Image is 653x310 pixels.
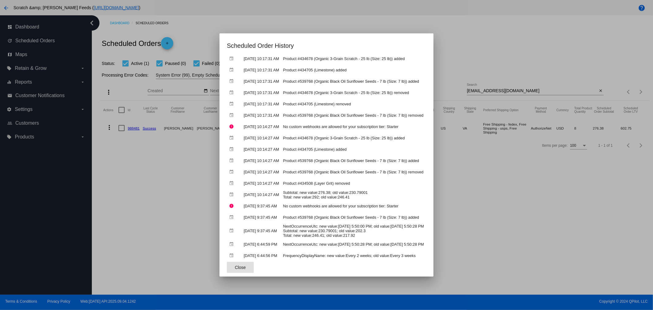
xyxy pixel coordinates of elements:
td: [DATE] 10:14:27 AM [242,155,281,166]
td: [DATE] 10:14:27 AM [242,133,281,143]
button: Close dialog [227,262,254,273]
mat-icon: event [229,226,236,236]
mat-icon: event [229,167,236,177]
mat-icon: event [229,190,236,199]
td: [DATE] 10:14:27 AM [242,189,281,200]
mat-icon: event [229,99,236,109]
td: Subtotal: new value:276.38; old value:230.79001 Total: new value:292; old value:246.41 [282,189,426,200]
td: FrequencyDisplayName: new value:Every 2 weeks; old value:Every 3 weeks [282,250,426,261]
span: Close [235,265,246,270]
h1: Scheduled Order History [227,41,426,51]
td: NextOccurrenceUtc: new value:[DATE] 5:50:28 PM; old value:[DATE] 5:50:28 PM [282,239,426,250]
mat-icon: error [229,201,236,211]
td: [DATE] 10:17:31 AM [242,99,281,109]
td: Product #539768 (Organic Black Oil Sunflower Seeds - 7 lb (Size: 7 lb)) removed [282,167,426,177]
td: Product #539768 (Organic Black Oil Sunflower Seeds - 7 lb (Size: 7 lb)) added [282,155,426,166]
td: No custom webhooks are allowed for your subscription tier: Starter [282,201,426,211]
td: Product #434705 (Limestone) added [282,144,426,155]
td: NextOccurrenceUtc: new value:[DATE] 5:50:00 PM; old value:[DATE] 5:50:28 PM Subtotal: new value:2... [282,223,426,238]
mat-icon: event [229,213,236,222]
td: Product #434678 (Organic 3-Grain Scratch - 25 lb (Size: 25 lb)) removed [282,87,426,98]
td: Product #434678 (Organic 3-Grain Scratch - 25 lb (Size: 25 lb)) added [282,133,426,143]
td: [DATE] 10:14:27 AM [242,167,281,177]
td: [DATE] 6:44:59 PM [242,239,281,250]
mat-icon: event [229,54,236,63]
td: [DATE] 10:17:31 AM [242,53,281,64]
td: [DATE] 9:37:45 AM [242,201,281,211]
td: Product #434678 (Organic 3-Grain Scratch - 25 lb (Size: 25 lb)) added [282,53,426,64]
mat-icon: event [229,240,236,249]
mat-icon: event [229,77,236,86]
mat-icon: event [229,111,236,120]
td: Product #539768 (Organic Black Oil Sunflower Seeds - 7 lb (Size: 7 lb)) added [282,76,426,87]
td: [DATE] 9:37:45 AM [242,223,281,238]
mat-icon: event [229,65,236,75]
mat-icon: event [229,133,236,143]
td: Product #434705 (Limestone) added [282,65,426,75]
mat-icon: error [229,122,236,131]
mat-icon: event [229,251,236,260]
td: Product #434705 (Limestone) removed [282,99,426,109]
td: [DATE] 9:37:45 AM [242,212,281,223]
td: [DATE] 10:17:31 AM [242,110,281,121]
td: [DATE] 10:14:27 AM [242,121,281,132]
mat-icon: event [229,145,236,154]
mat-icon: event [229,156,236,165]
mat-icon: event [229,88,236,97]
mat-icon: event [229,179,236,188]
td: Product #539768 (Organic Black Oil Sunflower Seeds - 7 lb (Size: 7 lb)) added [282,212,426,223]
td: Product #434508 (Layer Grit) removed [282,178,426,189]
td: [DATE] 6:44:56 PM [242,250,281,261]
td: [DATE] 10:17:31 AM [242,65,281,75]
td: No custom webhooks are allowed for your subscription tier: Starter [282,121,426,132]
td: [DATE] 10:14:27 AM [242,178,281,189]
td: [DATE] 10:17:31 AM [242,87,281,98]
td: [DATE] 10:14:27 AM [242,144,281,155]
td: Product #539768 (Organic Black Oil Sunflower Seeds - 7 lb (Size: 7 lb)) removed [282,110,426,121]
td: [DATE] 10:17:31 AM [242,76,281,87]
